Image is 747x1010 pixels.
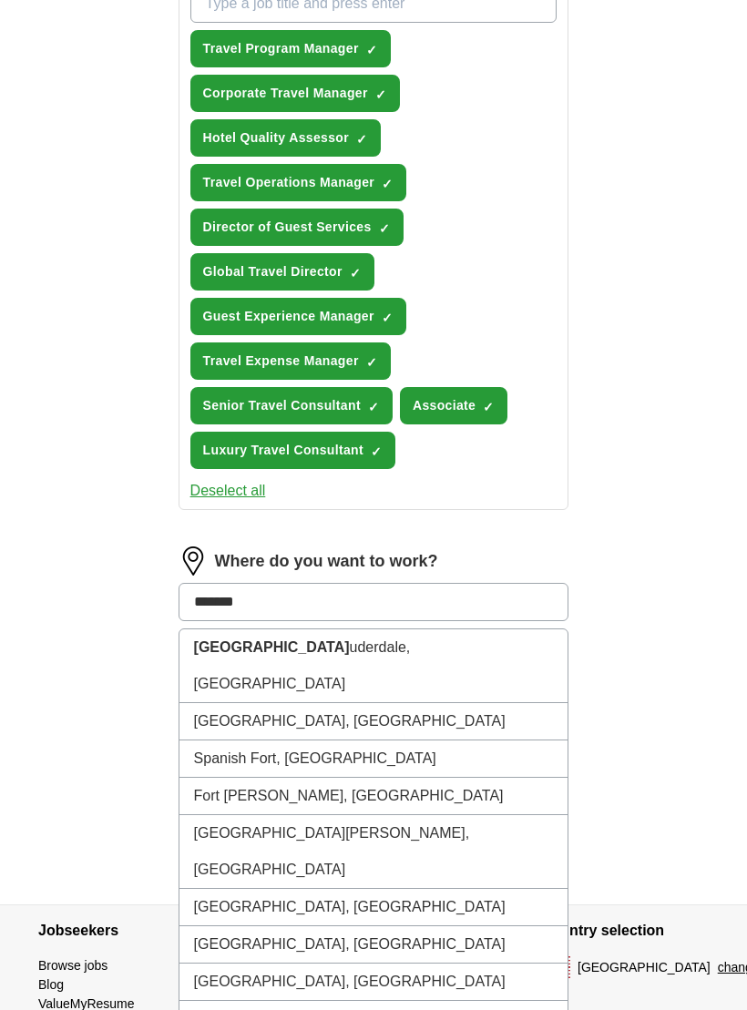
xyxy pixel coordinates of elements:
[190,30,391,67] button: Travel Program Manager✓
[203,173,374,192] span: Travel Operations Manager
[190,387,393,424] button: Senior Travel Consultant✓
[203,84,368,103] span: Corporate Travel Manager
[350,266,361,281] span: ✓
[203,441,363,460] span: Luxury Travel Consultant
[179,889,568,926] li: [GEOGRAPHIC_DATA], [GEOGRAPHIC_DATA]
[190,209,404,246] button: Director of Guest Services✓
[541,905,709,956] h4: Country selection
[203,218,372,237] span: Director of Guest Services
[179,926,568,964] li: [GEOGRAPHIC_DATA], [GEOGRAPHIC_DATA]
[382,177,393,191] span: ✓
[379,221,390,236] span: ✓
[375,87,386,102] span: ✓
[413,396,476,415] span: Associate
[179,546,208,576] img: location.png
[366,43,377,57] span: ✓
[179,815,568,889] li: [GEOGRAPHIC_DATA][PERSON_NAME], [GEOGRAPHIC_DATA]
[190,253,374,291] button: Global Travel Director✓
[190,342,391,380] button: Travel Expense Manager✓
[483,400,494,414] span: ✓
[203,39,359,58] span: Travel Program Manager
[382,311,393,325] span: ✓
[179,740,568,778] li: Spanish Fort, [GEOGRAPHIC_DATA]
[38,958,107,973] a: Browse jobs
[356,132,367,147] span: ✓
[190,164,406,201] button: Travel Operations Manager✓
[203,307,374,326] span: Guest Experience Manager
[179,703,568,740] li: [GEOGRAPHIC_DATA], [GEOGRAPHIC_DATA]
[179,964,568,1001] li: [GEOGRAPHIC_DATA], [GEOGRAPHIC_DATA]
[179,778,568,815] li: Fort [PERSON_NAME], [GEOGRAPHIC_DATA]
[194,639,350,655] strong: [GEOGRAPHIC_DATA]
[190,480,266,502] button: Deselect all
[179,629,568,703] li: uderdale, [GEOGRAPHIC_DATA]
[203,128,349,148] span: Hotel Quality Assessor
[38,977,64,992] a: Blog
[366,355,377,370] span: ✓
[190,75,400,112] button: Corporate Travel Manager✓
[190,432,395,469] button: Luxury Travel Consultant✓
[203,262,343,281] span: Global Travel Director
[400,387,507,424] button: Associate✓
[368,400,379,414] span: ✓
[203,396,361,415] span: Senior Travel Consultant
[190,119,381,157] button: Hotel Quality Assessor✓
[578,958,711,977] span: [GEOGRAPHIC_DATA]
[203,352,359,371] span: Travel Expense Manager
[371,444,382,459] span: ✓
[190,298,406,335] button: Guest Experience Manager✓
[215,549,438,574] label: Where do you want to work?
